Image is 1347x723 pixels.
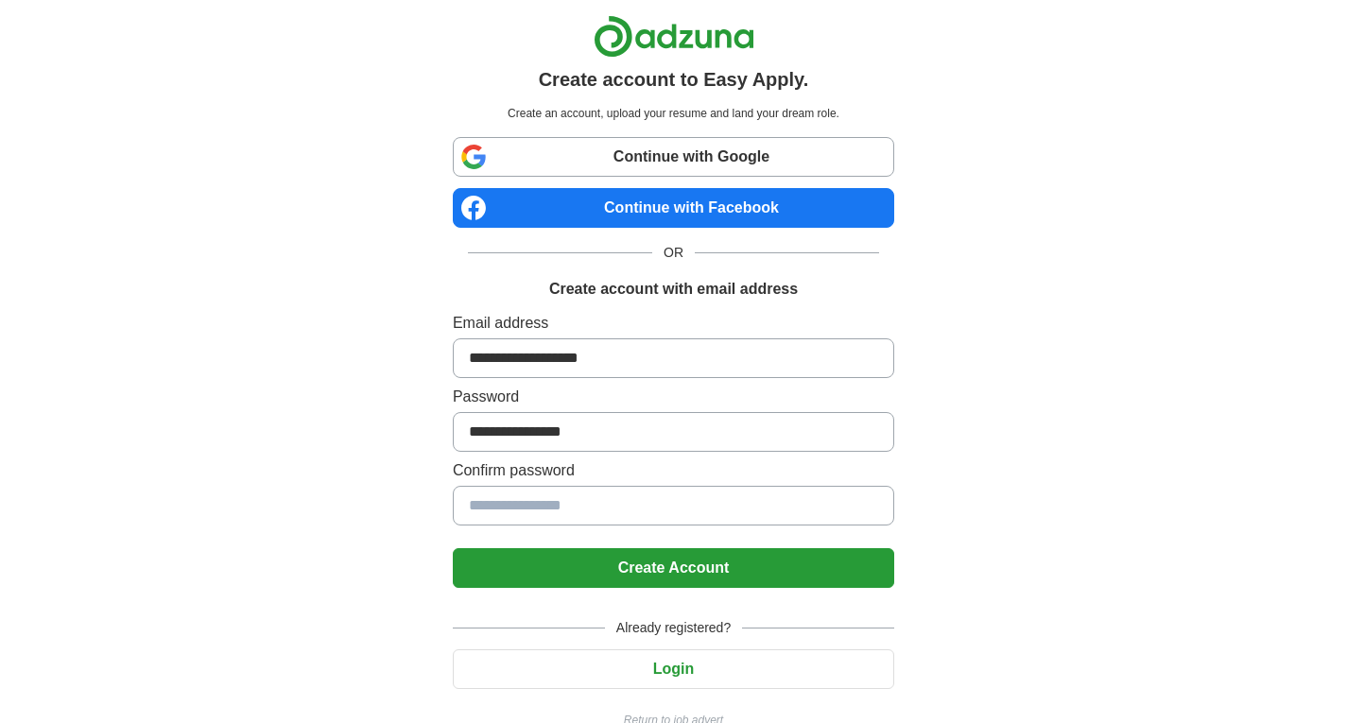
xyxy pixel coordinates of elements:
label: Confirm password [453,459,894,482]
label: Password [453,386,894,408]
h1: Create account to Easy Apply. [539,65,809,94]
span: OR [652,243,695,263]
h1: Create account with email address [549,278,798,301]
label: Email address [453,312,894,335]
a: Login [453,661,894,677]
p: Create an account, upload your resume and land your dream role. [457,105,890,122]
span: Already registered? [605,618,742,638]
a: Continue with Google [453,137,894,177]
button: Create Account [453,548,894,588]
img: Adzuna logo [594,15,754,58]
button: Login [453,649,894,689]
a: Continue with Facebook [453,188,894,228]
